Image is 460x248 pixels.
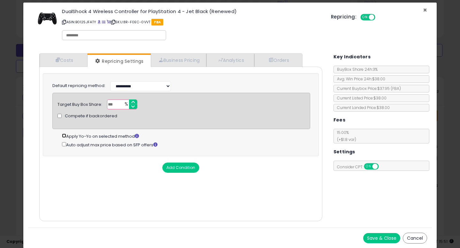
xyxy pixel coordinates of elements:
span: Consider CPT: [334,164,387,170]
img: 41JBkCUGj+L._SL60_.jpg [38,9,57,28]
a: Repricing Settings [88,55,150,68]
a: Your listing only [107,19,110,25]
span: OFF [374,15,385,20]
h5: Settings [333,148,355,156]
a: All offer listings [102,19,105,25]
div: Auto adjust max price based on SFP offers [62,141,310,148]
span: Compete if backordered [65,113,117,119]
span: % [121,100,131,109]
span: (+$1.8 var) [334,137,356,142]
span: 15.00 % [334,130,356,142]
span: ON [364,164,372,169]
span: × [423,5,427,15]
span: Avg. Win Price 24h: $38.00 [334,76,385,82]
span: OFF [378,164,388,169]
p: ASIN: B0125JFATY | SKU: 8R-F0EC-0VVT [62,17,321,27]
div: Target Buy Box Share: [57,99,102,108]
span: $37.95 [377,86,401,91]
span: FBA [151,19,163,26]
span: ( FBA ) [391,86,401,91]
button: Save & Close [363,233,400,243]
span: Current Buybox Price: [334,86,401,91]
h5: Key Indicators [333,53,371,61]
span: ON [361,15,369,20]
span: BuyBox Share 24h: 3% [334,67,378,72]
h5: Fees [333,116,346,124]
a: Costs [40,54,88,67]
a: Analytics [206,54,254,67]
h5: Repricing: [331,14,356,19]
h3: DualShock 4 Wireless Controller for PlayStation 4 - Jet Black (Renewed) [62,9,321,14]
span: Current Landed Price: $38.00 [334,105,390,110]
span: Current Listed Price: $38.00 [334,95,387,101]
a: Business Pricing [151,54,207,67]
button: Add Condition [162,163,199,173]
button: Cancel [403,233,427,244]
div: Apply Yo-Yo on selected method [62,132,310,140]
a: BuyBox page [97,19,101,25]
label: Default repricing method: [52,83,105,89]
a: Orders [254,54,302,67]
